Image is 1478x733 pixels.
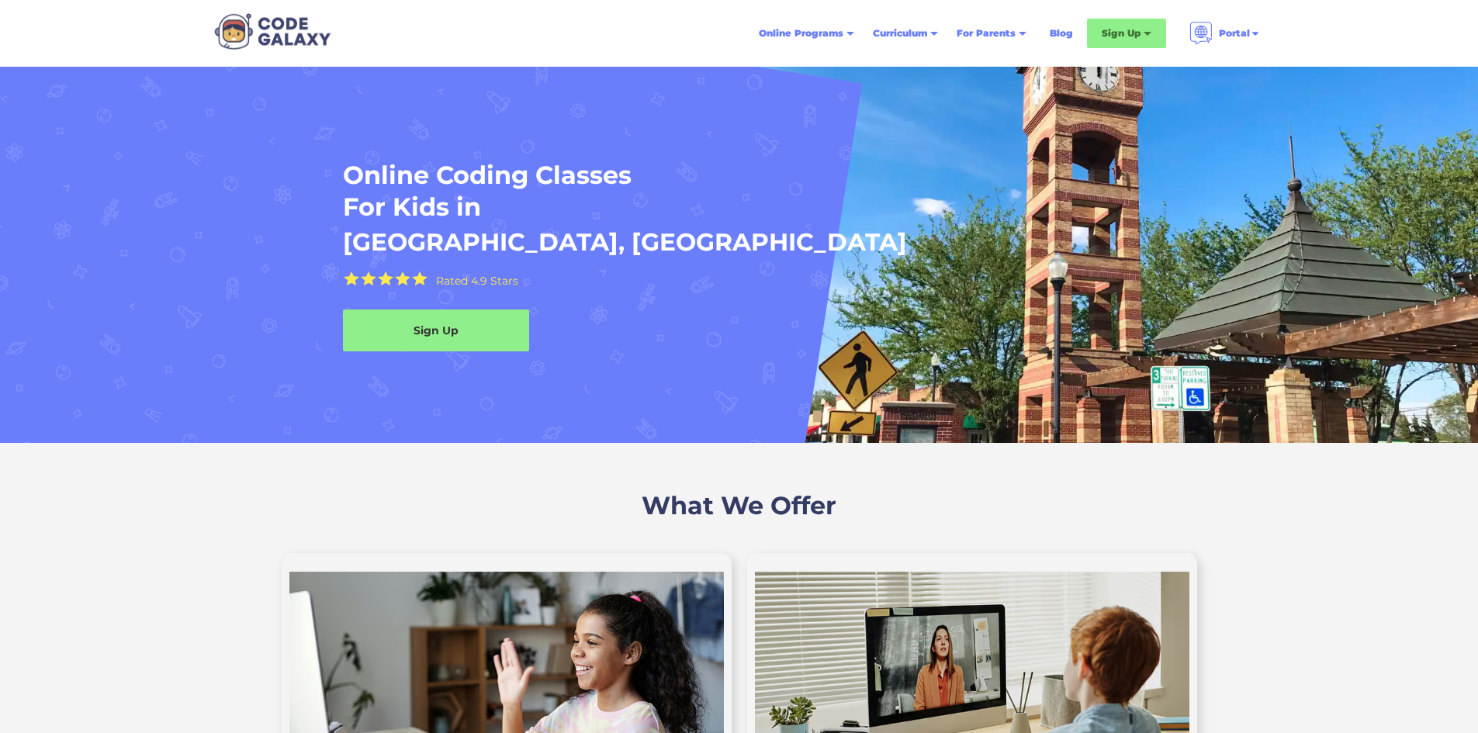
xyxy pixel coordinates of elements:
[864,19,947,47] div: Curriculum
[361,271,376,286] img: Yellow Star - the Code Galaxy
[1087,19,1166,48] div: Sign Up
[749,19,864,47] div: Online Programs
[957,26,1016,41] div: For Parents
[343,309,529,351] a: Sign Up
[436,275,518,286] div: Rated 4.9 Stars
[1180,16,1270,51] div: Portal
[1102,26,1141,41] div: Sign Up
[343,323,529,338] div: Sign Up
[395,271,410,286] img: Yellow Star - the Code Galaxy
[1040,19,1082,47] a: Blog
[873,26,927,41] div: Curriculum
[947,19,1036,47] div: For Parents
[343,226,907,258] h1: [GEOGRAPHIC_DATA], [GEOGRAPHIC_DATA]
[759,26,843,41] div: Online Programs
[344,271,359,286] img: Yellow Star - the Code Galaxy
[1219,26,1250,41] div: Portal
[378,271,393,286] img: Yellow Star - the Code Galaxy
[412,271,427,286] img: Yellow Star - the Code Galaxy
[343,159,1013,223] h1: Online Coding Classes For Kids in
